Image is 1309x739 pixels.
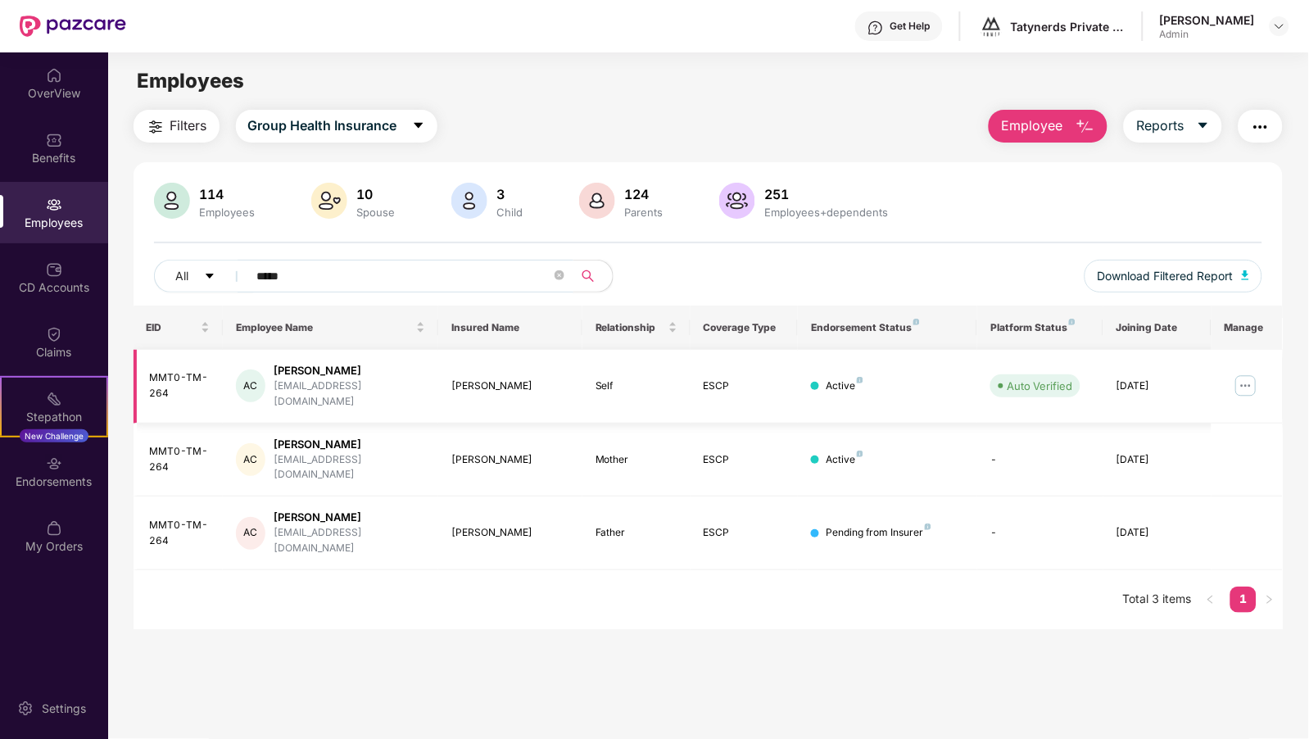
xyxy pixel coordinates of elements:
div: MMT0-TM-264 [150,518,211,549]
img: svg+xml;base64,PHN2ZyBpZD0iSG9tZSIgeG1sbnM9Imh0dHA6Ly93d3cudzMub3JnLzIwMDAvc3ZnIiB3aWR0aD0iMjAiIG... [46,67,62,84]
img: svg+xml;base64,PHN2ZyB4bWxucz0iaHR0cDovL3d3dy53My5vcmcvMjAwMC9zdmciIHdpZHRoPSI4IiBoZWlnaHQ9IjgiIH... [913,319,920,325]
th: Joining Date [1103,306,1212,350]
img: svg+xml;base64,PHN2ZyB4bWxucz0iaHR0cDovL3d3dy53My5vcmcvMjAwMC9zdmciIHhtbG5zOnhsaW5rPSJodHRwOi8vd3... [311,183,347,219]
th: EID [134,306,224,350]
span: close-circle [555,269,564,284]
li: Previous Page [1198,587,1224,613]
div: [PERSON_NAME] [451,379,568,394]
div: Parents [622,206,667,219]
span: Employee [1001,116,1062,136]
img: svg+xml;base64,PHN2ZyBpZD0iRW5kb3JzZW1lbnRzIiB4bWxucz0iaHR0cDovL3d3dy53My5vcmcvMjAwMC9zdmciIHdpZH... [46,456,62,472]
div: Stepathon [2,409,106,425]
div: Employees [197,206,259,219]
th: Insured Name [438,306,582,350]
img: svg+xml;base64,PHN2ZyB4bWxucz0iaHR0cDovL3d3dy53My5vcmcvMjAwMC9zdmciIHdpZHRoPSIyNCIgaGVpZ2h0PSIyNC... [146,117,165,137]
div: Employees+dependents [762,206,892,219]
span: right [1265,595,1275,605]
th: Manage [1212,306,1284,350]
td: - [977,424,1103,497]
div: Mother [596,452,677,468]
span: caret-down [204,270,215,283]
div: Spouse [354,206,399,219]
span: Download Filtered Report [1098,267,1234,285]
div: Father [596,525,677,541]
div: Settings [37,700,91,717]
div: 3 [494,186,527,202]
img: svg+xml;base64,PHN2ZyB4bWxucz0iaHR0cDovL3d3dy53My5vcmcvMjAwMC9zdmciIHdpZHRoPSIyMSIgaGVpZ2h0PSIyMC... [46,391,62,407]
div: Auto Verified [1007,378,1072,394]
div: [DATE] [1116,379,1198,394]
span: Relationship [596,321,665,334]
div: [EMAIL_ADDRESS][DOMAIN_NAME] [274,525,425,556]
span: caret-down [1197,119,1210,134]
img: svg+xml;base64,PHN2ZyB4bWxucz0iaHR0cDovL3d3dy53My5vcmcvMjAwMC9zdmciIHdpZHRoPSI4IiBoZWlnaHQ9IjgiIH... [857,377,863,383]
span: Group Health Insurance [248,116,397,136]
button: Filters [134,110,220,143]
span: Employees [137,69,244,93]
img: svg+xml;base64,PHN2ZyB4bWxucz0iaHR0cDovL3d3dy53My5vcmcvMjAwMC9zdmciIHdpZHRoPSI4IiBoZWlnaHQ9IjgiIH... [1069,319,1076,325]
div: [DATE] [1116,525,1198,541]
li: Total 3 items [1122,587,1191,613]
img: svg+xml;base64,PHN2ZyB4bWxucz0iaHR0cDovL3d3dy53My5vcmcvMjAwMC9zdmciIHhtbG5zOnhsaW5rPSJodHRwOi8vd3... [154,183,190,219]
div: 10 [354,186,399,202]
img: svg+xml;base64,PHN2ZyB4bWxucz0iaHR0cDovL3d3dy53My5vcmcvMjAwMC9zdmciIHhtbG5zOnhsaW5rPSJodHRwOi8vd3... [1242,270,1250,280]
div: 251 [762,186,892,202]
img: svg+xml;base64,PHN2ZyBpZD0iRW1wbG95ZWVzIiB4bWxucz0iaHR0cDovL3d3dy53My5vcmcvMjAwMC9zdmciIHdpZHRoPS... [46,197,62,213]
div: 114 [197,186,259,202]
div: [PERSON_NAME] [451,525,568,541]
button: left [1198,587,1224,613]
span: EID [147,321,198,334]
span: caret-down [412,119,425,134]
img: svg+xml;base64,PHN2ZyBpZD0iQ2xhaW0iIHhtbG5zPSJodHRwOi8vd3d3LnczLm9yZy8yMDAwL3N2ZyIgd2lkdGg9IjIwIi... [46,326,62,342]
div: Active [826,452,863,468]
div: 124 [622,186,667,202]
div: Child [494,206,527,219]
div: Self [596,379,677,394]
th: Relationship [582,306,691,350]
div: Active [826,379,863,394]
img: svg+xml;base64,PHN2ZyB4bWxucz0iaHR0cDovL3d3dy53My5vcmcvMjAwMC9zdmciIHdpZHRoPSI4IiBoZWlnaHQ9IjgiIH... [857,451,863,457]
div: ESCP [704,452,786,468]
div: Pending from Insurer [826,525,931,541]
img: svg+xml;base64,PHN2ZyB4bWxucz0iaHR0cDovL3d3dy53My5vcmcvMjAwMC9zdmciIHdpZHRoPSIyNCIgaGVpZ2h0PSIyNC... [1251,117,1270,137]
div: [EMAIL_ADDRESS][DOMAIN_NAME] [274,452,425,483]
div: ESCP [704,525,786,541]
div: ESCP [704,379,786,394]
span: Filters [170,116,207,136]
img: svg+xml;base64,PHN2ZyB4bWxucz0iaHR0cDovL3d3dy53My5vcmcvMjAwMC9zdmciIHhtbG5zOnhsaW5rPSJodHRwOi8vd3... [579,183,615,219]
span: Employee Name [236,321,413,334]
div: MMT0-TM-264 [150,370,211,401]
button: Reportscaret-down [1124,110,1222,143]
th: Employee Name [223,306,438,350]
div: [PERSON_NAME] [274,510,425,525]
img: New Pazcare Logo [20,16,126,37]
span: close-circle [555,270,564,280]
span: left [1206,595,1216,605]
img: svg+xml;base64,PHN2ZyB4bWxucz0iaHR0cDovL3d3dy53My5vcmcvMjAwMC9zdmciIHdpZHRoPSI4IiBoZWlnaHQ9IjgiIH... [925,524,931,530]
div: [PERSON_NAME] [451,452,568,468]
div: AC [236,517,265,550]
a: 1 [1230,587,1257,611]
button: Employee [989,110,1107,143]
button: search [573,260,614,292]
div: Get Help [890,20,931,33]
td: - [977,496,1103,570]
span: Reports [1136,116,1184,136]
div: [PERSON_NAME] [1160,12,1255,28]
div: Tatynerds Private Limited [1011,19,1126,34]
div: Admin [1160,28,1255,41]
div: [DATE] [1116,452,1198,468]
img: svg+xml;base64,PHN2ZyBpZD0iU2V0dGluZy0yMHgyMCIgeG1sbnM9Imh0dHA6Ly93d3cudzMub3JnLzIwMDAvc3ZnIiB3aW... [17,700,34,717]
div: Platform Status [990,321,1090,334]
div: [PERSON_NAME] [274,363,425,379]
img: svg+xml;base64,PHN2ZyBpZD0iQ0RfQWNjb3VudHMiIGRhdGEtbmFtZT0iQ0QgQWNjb3VudHMiIHhtbG5zPSJodHRwOi8vd3... [46,261,62,278]
span: All [176,267,189,285]
button: Download Filtered Report [1085,260,1263,292]
img: svg+xml;base64,PHN2ZyB4bWxucz0iaHR0cDovL3d3dy53My5vcmcvMjAwMC9zdmciIHhtbG5zOnhsaW5rPSJodHRwOi8vd3... [451,183,487,219]
img: svg+xml;base64,PHN2ZyBpZD0iRHJvcGRvd24tMzJ4MzIiIHhtbG5zPSJodHRwOi8vd3d3LnczLm9yZy8yMDAwL3N2ZyIgd2... [1273,20,1286,33]
div: Endorsement Status [811,321,964,334]
img: svg+xml;base64,PHN2ZyBpZD0iSGVscC0zMngzMiIgeG1sbnM9Imh0dHA6Ly93d3cudzMub3JnLzIwMDAvc3ZnIiB3aWR0aD... [867,20,884,36]
div: New Challenge [20,429,88,442]
button: right [1257,587,1283,613]
button: Group Health Insurancecaret-down [236,110,437,143]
